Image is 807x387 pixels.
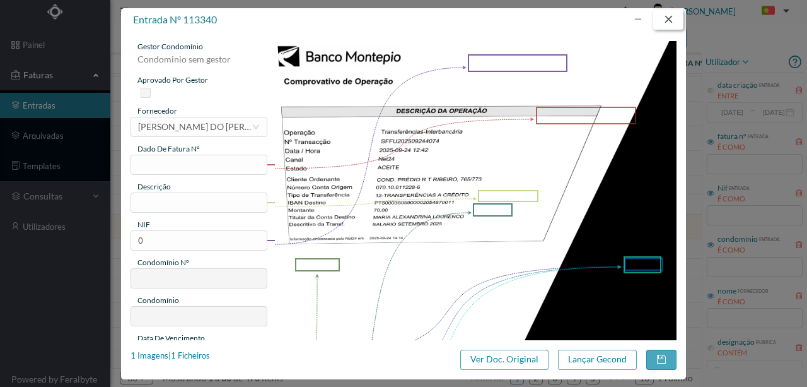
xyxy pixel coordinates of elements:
div: MARIA DO CARMO BRAGA DA SILVA CARDOSO [138,117,252,136]
span: descrição [137,182,171,191]
div: Condominio sem gestor [131,52,267,74]
span: dado de fatura nº [137,144,200,153]
span: gestor condomínio [137,42,203,51]
i: icon: down [252,123,260,131]
span: aprovado por gestor [137,75,208,85]
span: data de vencimento [137,333,205,343]
div: 1 Imagens | 1 Ficheiros [131,350,210,362]
span: condomínio [137,295,179,305]
span: condomínio nº [137,258,189,267]
span: fornecedor [137,106,177,116]
button: PT [752,1,794,21]
button: Ver Doc. Original [460,350,549,370]
button: Lançar Gecond [558,350,637,370]
span: entrada nº 113340 [133,13,217,25]
span: NIF [137,220,150,229]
